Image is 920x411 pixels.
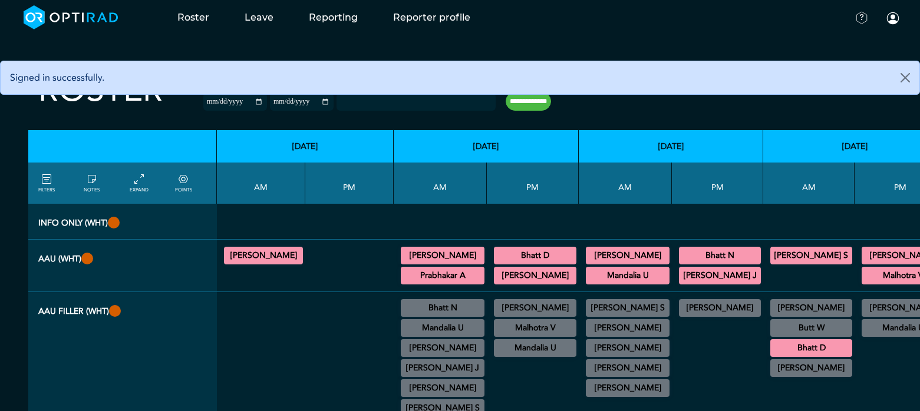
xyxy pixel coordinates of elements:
th: [DATE] [217,130,394,163]
summary: [PERSON_NAME] J [403,361,483,375]
div: CT Trauma & Urgent/MRI Trauma & Urgent 13:30 - 18:30 [494,267,576,284]
div: General CT/General MRI/General XR 08:00 - 13:00 [770,319,852,337]
summary: Mandalia U [588,269,668,283]
input: null [338,95,397,105]
summary: Butt W [772,321,850,335]
th: AM [217,163,305,204]
summary: Malhotra V [496,321,575,335]
div: CT Trauma & Urgent/MRI Trauma & Urgent 08:30 - 13:30 [770,339,852,357]
summary: [PERSON_NAME] J [681,269,759,283]
div: CT Trauma & Urgent/MRI Trauma & Urgent 13:30 - 18:30 [494,319,576,337]
div: US Diagnostic MSK/US Interventional MSK/US General Adult 09:00 - 12:00 [401,319,484,337]
summary: [PERSON_NAME] [403,381,483,395]
summary: [PERSON_NAME] [588,248,668,263]
th: [DATE] [579,130,763,163]
summary: [PERSON_NAME] [496,269,575,283]
div: US Interventional MSK 08:30 - 11:00 [401,299,484,317]
div: General CT/General MRI/General XR 08:30 - 12:30 [586,319,670,337]
th: PM [305,163,394,204]
div: CT Trauma & Urgent/MRI Trauma & Urgent 08:30 - 13:30 [770,247,852,264]
h2: Roster [38,71,163,110]
summary: [PERSON_NAME] [588,361,668,375]
summary: [PERSON_NAME] [588,341,668,355]
div: General CT/General MRI/General XR 13:30 - 18:30 [679,299,761,317]
th: INFO ONLY (WHT) [28,204,217,240]
th: PM [672,163,763,204]
div: ImE Lead till 1/4/2026 11:30 - 15:30 [586,379,670,397]
div: General CT/General MRI/General XR 09:30 - 11:30 [401,359,484,377]
summary: Bhatt N [681,248,759,263]
th: AM [394,163,487,204]
summary: [PERSON_NAME] [588,321,668,335]
summary: Mandalia U [496,341,575,355]
div: CT Trauma & Urgent/MRI Trauma & Urgent 13:30 - 18:30 [679,267,761,284]
summary: [PERSON_NAME] [496,301,575,315]
summary: Bhatt N [403,301,483,315]
div: CT Trauma & Urgent/MRI Trauma & Urgent 08:30 - 13:30 [401,267,484,284]
th: [DATE] [394,130,579,163]
summary: Prabhakar A [403,269,483,283]
th: AAU (WHT) [28,240,217,292]
div: CD role 13:30 - 15:30 [494,299,576,317]
div: US Head & Neck/US Interventional H&N 09:15 - 12:15 [401,339,484,357]
summary: [PERSON_NAME] [226,248,301,263]
img: brand-opti-rad-logos-blue-and-white-d2f68631ba2948856bd03f2d395fb146ddc8fb01b4b6e9315ea85fa773367... [24,5,118,29]
summary: [PERSON_NAME] S [772,248,850,263]
summary: [PERSON_NAME] [772,301,850,315]
div: FLU General Paediatric 14:00 - 15:00 [494,339,576,357]
a: FILTERS [38,173,55,194]
summary: [PERSON_NAME] [403,341,483,355]
div: CT Trauma & Urgent/MRI Trauma & Urgent 08:30 - 13:30 [401,247,484,264]
summary: Bhatt D [772,341,850,355]
summary: [PERSON_NAME] [772,361,850,375]
th: AM [579,163,672,204]
a: collapse/expand expected points [175,173,192,194]
a: show/hide notes [84,173,100,194]
div: Off Site 08:30 - 13:30 [770,359,852,377]
summary: [PERSON_NAME] S [588,301,668,315]
div: CT Trauma & Urgent/MRI Trauma & Urgent 08:30 - 13:30 [586,267,670,284]
div: General CT/General MRI/General XR 10:00 - 12:30 [586,359,670,377]
div: CT Trauma & Urgent/MRI Trauma & Urgent 13:30 - 18:30 [679,247,761,264]
div: CD role 07:00 - 13:00 [770,299,852,317]
div: CT Trauma & Urgent/MRI Trauma & Urgent 08:30 - 15:30 [224,247,303,264]
summary: [PERSON_NAME] [588,381,668,395]
summary: Mandalia U [403,321,483,335]
button: Close [891,61,919,94]
summary: [PERSON_NAME] [403,248,483,263]
div: CT Trauma & Urgent/MRI Trauma & Urgent 08:30 - 13:30 [586,247,670,264]
div: General CT/General MRI/General XR 10:00 - 13:30 [586,339,670,357]
th: AM [763,163,855,204]
div: CT Neuro/CT Head & Neck/MRI Neuro/MRI Head & Neck/XR Head & Neck 09:30 - 14:00 [401,379,484,397]
th: PM [487,163,579,204]
div: Breast 08:00 - 11:00 [586,299,670,317]
div: CT Trauma & Urgent/MRI Trauma & Urgent 13:30 - 18:30 [494,247,576,264]
summary: Bhatt D [496,248,575,263]
summary: [PERSON_NAME] [681,301,759,315]
a: collapse/expand entries [130,173,149,194]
